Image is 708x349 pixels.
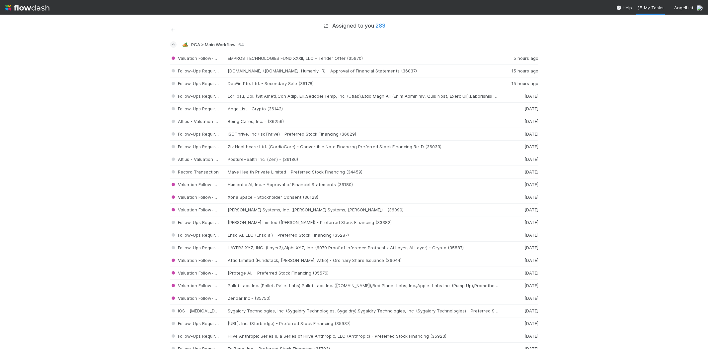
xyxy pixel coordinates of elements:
span: Altius - Valuation Update [170,157,230,162]
span: Follow-Ups Required [170,232,220,238]
div: ISOThrive, Inc (IsoThrive) - Preferred Stock Financing (36029) [228,131,499,137]
span: Follow-Ups Required [170,333,220,339]
div: [DATE] [499,321,538,326]
h5: Assigned to you [332,23,385,29]
div: [DATE] [499,333,538,339]
span: Follow-Ups Required [170,245,220,250]
div: [DATE] [499,232,538,238]
span: Follow-Ups Required [170,68,220,73]
span: Follow-Ups Required [170,81,220,86]
span: Follow-Ups Required [170,144,220,149]
div: [DATE] [499,207,538,213]
span: Valuation Follow-Ups Required [170,56,241,61]
span: Valuation Follow-Ups Required [170,283,241,288]
span: Follow-Ups Required [170,131,220,137]
div: EMPROS TECHNOLOGIES FUND XXXII, LLC - Tender Offer (35970) [228,56,499,61]
span: Valuation Follow-Ups Required [170,270,241,276]
div: 15 hours ago [499,68,538,74]
div: Hiive Anthropic Series II, a Series of Hiive Anthropic, LLC (Anthropic) - Preferred Stock Financi... [228,333,499,339]
span: IOS - [MEDICAL_DATA] [170,308,224,313]
div: PostureHealth Inc. (Zen) - (36186) [228,157,499,162]
div: [DATE] [499,270,538,276]
div: [URL], Inc. (Starbridge) - Preferred Stock Financing (35937) [228,321,499,326]
div: Mave Health Private Limited - Preferred Stock Financing (34459) [228,169,499,175]
div: 5 hours ago [499,56,538,61]
span: Follow-Ups Required [170,321,220,326]
span: Valuation Follow-Ups Required [170,295,241,301]
span: Valuation Follow-Ups Required [170,258,241,263]
span: Altius - Valuation Update [170,119,230,124]
div: [DATE] [499,131,538,137]
span: My Tasks [637,5,664,10]
div: Zendar Inc - (35750) [228,295,499,301]
span: 64 [238,42,244,47]
div: [DATE] [499,295,538,301]
div: [DATE] [499,119,538,124]
span: Follow-Ups Required [170,93,220,99]
div: Ziv Healthcare Ltd. (CardiaCare) - Convertible Note Financing Preferred Stock Financing Re-D (36033) [228,144,499,150]
span: Record Transaction [170,169,219,174]
span: Follow-Ups Required [170,220,220,225]
span: Valuation Follow-Ups Required [170,182,241,187]
div: 15 hours ago [499,81,538,86]
span: 🏕️ [182,42,188,47]
div: Lor Ipsu, Dol. (Sit Amet),Con Adip, Eli.,Seddoei Temp, Inc. (Utlab),Etdo Magn Ali (Enim Adminimv,... [228,93,499,99]
div: Enso AI, LLC (Enso ai) - Preferred Stock Financing (35287) [228,232,499,238]
span: AngelList [674,5,693,10]
div: [DATE] [499,245,538,251]
span: 283 [375,22,385,29]
div: Xona Space - Stockholder Consent (36128) [228,194,499,200]
div: Sygaldry Technologies, Inc. (Sygaldry Technologies, Sygaldry),Sygaldry Technologies, Inc. (Sygald... [228,308,499,314]
div: [DATE] [499,169,538,175]
div: [DATE] [499,157,538,162]
div: [DATE] [499,144,538,150]
div: [DATE] [499,194,538,200]
div: [DATE] [499,283,538,289]
span: Valuation Follow-Ups Required [170,207,241,212]
div: Pallet Labs Inc. (Pallet, Pallet Labs),Pallet Labs Inc. ([DOMAIN_NAME]),Red Planet Labs, Inc.,App... [228,283,499,289]
div: [Protege AI] - Preferred Stock Financing (35576) [228,270,499,276]
div: [DATE] [499,106,538,112]
span: Follow-Ups Required [170,106,220,111]
div: Being Cares, Inc. - (36256) [228,119,499,124]
div: Humantic AI, Inc. - Approval of Financial Statements (36180) [228,182,499,187]
div: [PERSON_NAME] Systems, Inc. ([PERSON_NAME] Systems, [PERSON_NAME]) - (36099) [228,207,499,213]
img: avatar_5106bb14-94e9-4897-80de-6ae81081f36d.png [696,5,703,11]
div: DecFin Pte. Ltd. - Secondary Sale (36178) [228,81,499,86]
div: [DATE] [499,220,538,225]
div: [DATE] [499,182,538,187]
span: PCA > Main Workflow [191,42,236,47]
div: Help [616,4,632,11]
div: LAYER3 XYZ, INC. (Layer3),Alphi XYZ, Inc. (6079 Proof of Inference Protocol x Ai Layer, AI Layer)... [228,245,499,251]
img: logo-inverted-e16ddd16eac7371096b0.svg [5,2,49,13]
span: Valuation Follow-Ups Required [170,194,241,200]
div: [DATE] [499,258,538,263]
div: AngelList - Crypto (36142) [228,106,499,112]
div: [DATE] [499,308,538,314]
div: [DOMAIN_NAME] ([DOMAIN_NAME], HumanlyHR) - Approval of Financial Statements (36037) [228,68,499,74]
a: My Tasks [637,4,664,11]
div: [DATE] [499,93,538,99]
div: Attio Limited (Fundstack, [PERSON_NAME], Attio) - Ordinary Share Issuance (36044) [228,258,499,263]
div: [PERSON_NAME] Limited ([PERSON_NAME]) - Preferred Stock Financing (33382) [228,220,499,225]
